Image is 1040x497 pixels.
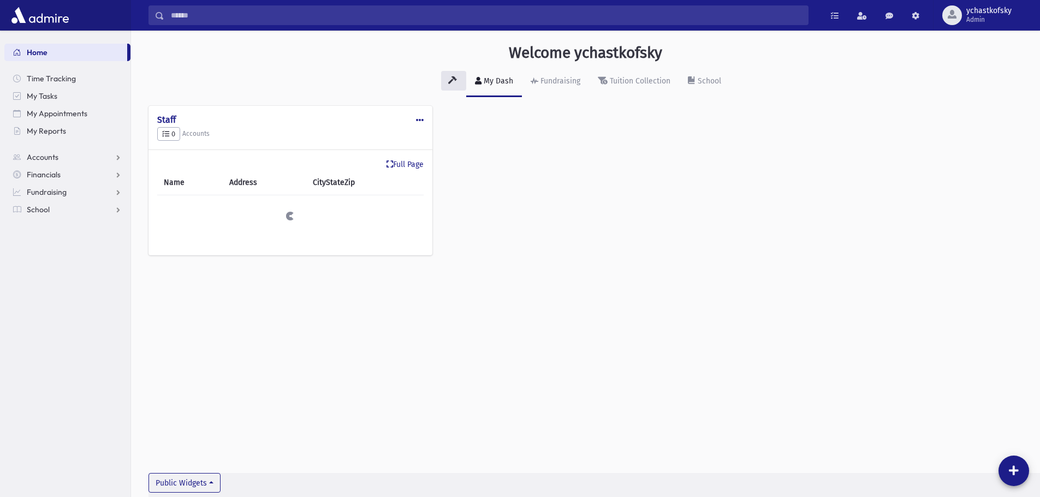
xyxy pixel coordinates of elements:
[608,76,670,86] div: Tuition Collection
[387,159,424,170] a: Full Page
[4,166,130,183] a: Financials
[157,127,180,141] button: 0
[538,76,580,86] div: Fundraising
[27,126,66,136] span: My Reports
[4,70,130,87] a: Time Tracking
[4,87,130,105] a: My Tasks
[27,91,57,101] span: My Tasks
[589,67,679,97] a: Tuition Collection
[966,7,1012,15] span: ychastkofsky
[4,122,130,140] a: My Reports
[509,44,662,62] h3: Welcome ychastkofsky
[27,74,76,83] span: Time Tracking
[4,183,130,201] a: Fundraising
[157,127,424,141] h5: Accounts
[306,170,424,195] th: CityStateZip
[157,115,424,125] h4: Staff
[223,170,306,195] th: Address
[27,205,50,214] span: School
[4,105,130,122] a: My Appointments
[522,67,589,97] a: Fundraising
[148,473,221,493] button: Public Widgets
[164,5,808,25] input: Search
[482,76,513,86] div: My Dash
[27,187,67,197] span: Fundraising
[27,152,58,162] span: Accounts
[466,67,522,97] a: My Dash
[27,170,61,179] span: Financials
[966,15,1012,24] span: Admin
[9,4,72,26] img: AdmirePro
[4,148,130,166] a: Accounts
[696,76,721,86] div: School
[157,170,223,195] th: Name
[4,44,127,61] a: Home
[4,201,130,218] a: School
[679,67,730,97] a: School
[162,130,175,138] span: 0
[27,109,87,118] span: My Appointments
[27,47,47,57] span: Home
